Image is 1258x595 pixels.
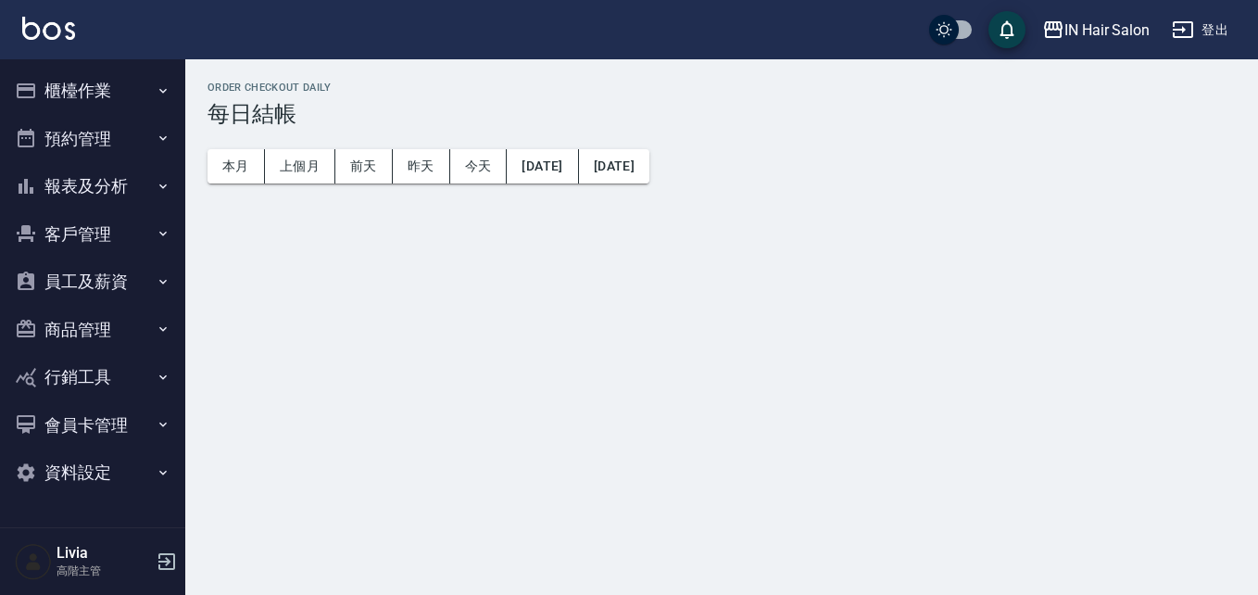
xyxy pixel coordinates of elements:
button: IN Hair Salon [1035,11,1157,49]
p: 高階主管 [57,563,151,579]
button: 預約管理 [7,115,178,163]
img: Logo [22,17,75,40]
button: 今天 [450,149,508,184]
h3: 每日結帳 [208,101,1236,127]
div: IN Hair Salon [1064,19,1150,42]
button: 本月 [208,149,265,184]
button: 登出 [1164,13,1236,47]
button: 會員卡管理 [7,401,178,449]
button: 前天 [335,149,393,184]
button: [DATE] [579,149,649,184]
button: 昨天 [393,149,450,184]
button: 商品管理 [7,306,178,354]
button: 客戶管理 [7,210,178,259]
button: 員工及薪資 [7,258,178,306]
button: save [988,11,1025,48]
h5: Livia [57,544,151,563]
button: 資料設定 [7,449,178,497]
button: 櫃檯作業 [7,67,178,115]
button: [DATE] [507,149,578,184]
button: 報表及分析 [7,162,178,210]
button: 上個月 [265,149,335,184]
h2: Order checkout daily [208,82,1236,94]
img: Person [15,543,52,580]
button: 行銷工具 [7,353,178,401]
